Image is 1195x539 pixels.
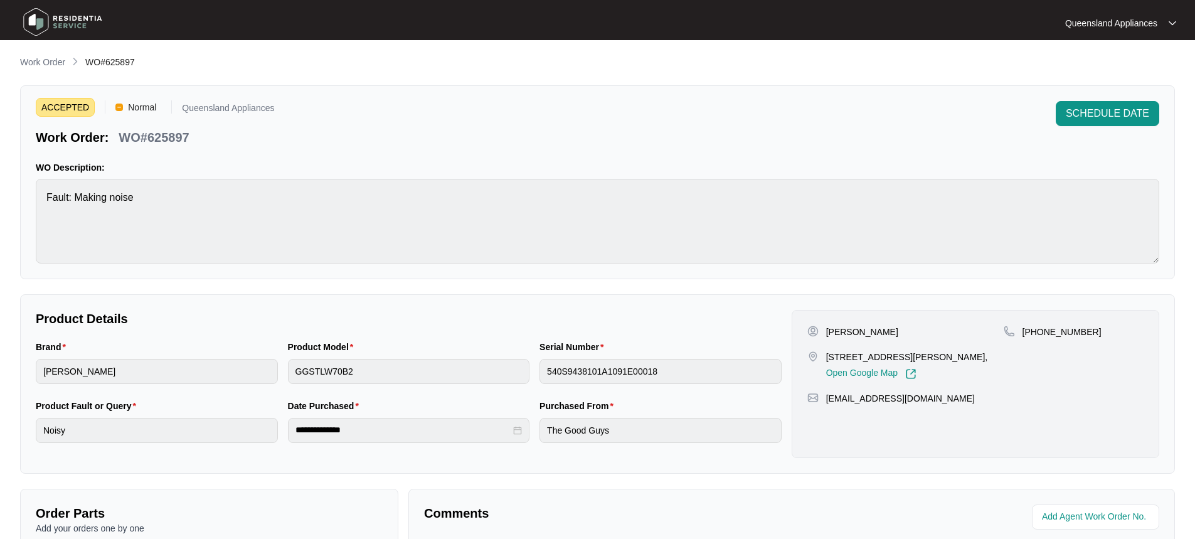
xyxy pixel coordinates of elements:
input: Add Agent Work Order No. [1042,510,1152,525]
img: map-pin [1004,326,1015,337]
p: Work Order: [36,129,109,146]
img: map-pin [807,351,819,362]
input: Product Fault or Query [36,418,278,443]
p: WO#625897 [119,129,189,146]
input: Serial Number [539,359,782,384]
label: Serial Number [539,341,608,353]
textarea: Fault: Making noise [36,179,1159,264]
span: WO#625897 [85,57,135,67]
input: Brand [36,359,278,384]
input: Product Model [288,359,530,384]
p: [PERSON_NAME] [826,326,898,338]
img: chevron-right [70,56,80,67]
p: [PHONE_NUMBER] [1022,326,1102,338]
p: Queensland Appliances [1065,17,1157,29]
p: Add your orders one by one [36,522,383,535]
p: Comments [424,504,783,522]
p: Queensland Appliances [182,104,274,117]
a: Work Order [18,56,68,70]
label: Brand [36,341,71,353]
img: Link-External [905,368,916,380]
p: [STREET_ADDRESS][PERSON_NAME], [826,351,988,363]
button: SCHEDULE DATE [1056,101,1159,126]
input: Purchased From [539,418,782,443]
input: Date Purchased [295,424,511,437]
img: user-pin [807,326,819,337]
img: Vercel Logo [115,104,123,111]
p: WO Description: [36,161,1159,174]
span: SCHEDULE DATE [1066,106,1149,121]
p: [EMAIL_ADDRESS][DOMAIN_NAME] [826,392,975,405]
img: dropdown arrow [1169,20,1176,26]
p: Product Details [36,310,782,328]
p: Work Order [20,56,65,68]
img: map-pin [807,392,819,403]
label: Product Fault or Query [36,400,141,412]
label: Purchased From [539,400,619,412]
img: residentia service logo [19,3,107,41]
label: Product Model [288,341,359,353]
label: Date Purchased [288,400,364,412]
a: Open Google Map [826,368,916,380]
span: Normal [123,98,161,117]
p: Order Parts [36,504,383,522]
span: ACCEPTED [36,98,95,117]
